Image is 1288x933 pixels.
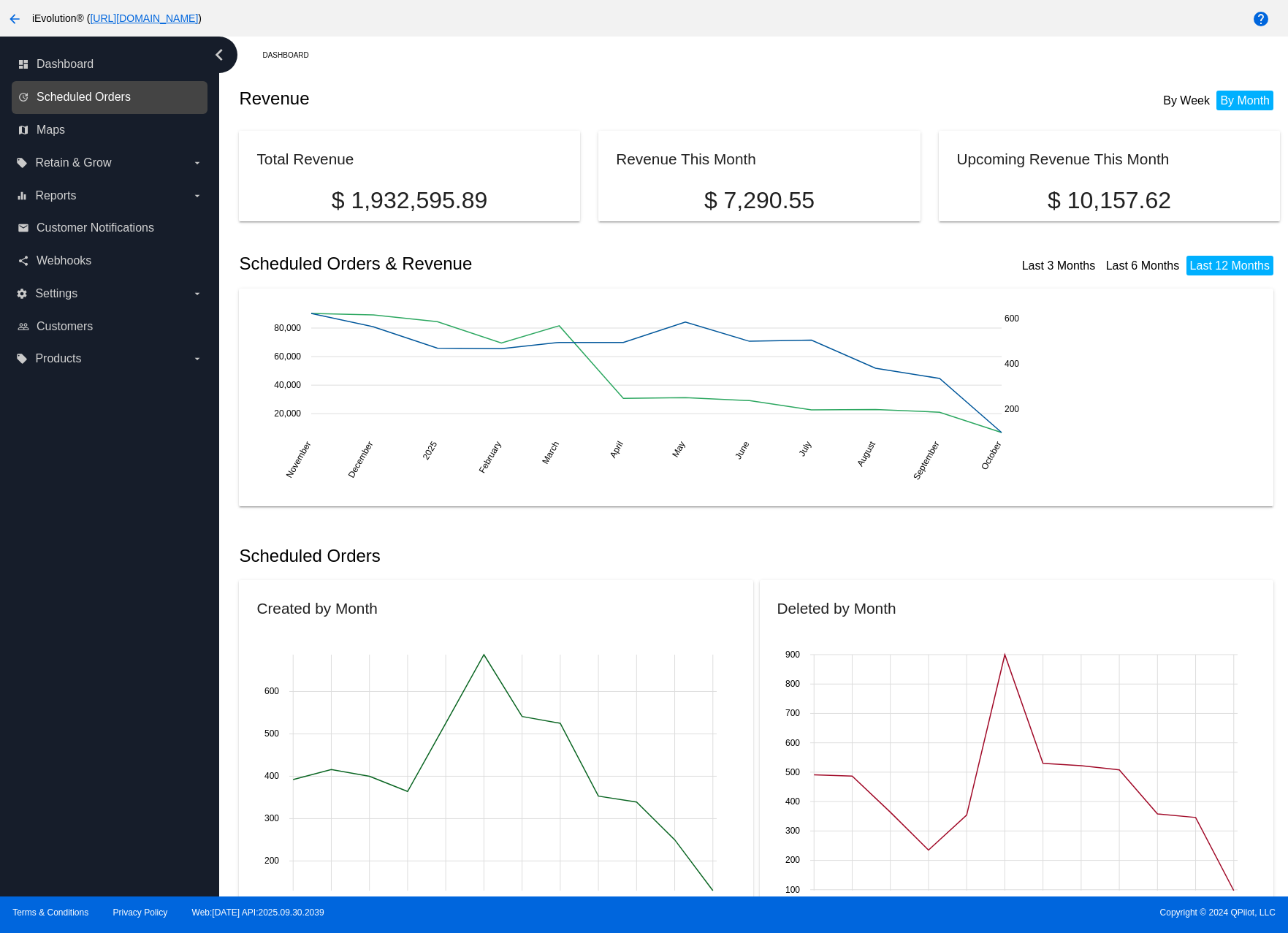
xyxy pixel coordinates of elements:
a: people_outline Customers [18,315,203,338]
text: September [912,439,942,481]
a: Terms & Conditions [12,907,88,918]
text: February [477,439,503,475]
text: May [671,439,687,459]
a: map Maps [18,118,203,142]
a: Last 6 Months [1106,259,1180,272]
text: 600 [785,738,799,748]
h2: Revenue [239,88,759,109]
i: arrow_drop_down [191,288,203,300]
text: 600 [1005,313,1019,324]
i: share [18,255,29,267]
text: December [346,439,376,479]
i: settings [16,288,28,300]
span: Customer Notifications [37,221,154,235]
a: Last 12 Months [1190,259,1270,272]
a: email Customer Notifications [18,216,203,240]
span: Products [35,352,81,365]
text: 500 [785,767,799,777]
text: November [284,439,313,479]
mat-icon: arrow_back [6,10,23,28]
text: July [797,439,814,457]
text: 200 [264,856,279,867]
text: 200 [785,856,799,866]
text: 400 [264,772,279,782]
text: 300 [264,814,279,824]
a: share Webhooks [18,249,203,273]
text: 800 [785,679,799,690]
text: 20,000 [275,408,302,419]
li: By Week [1159,91,1213,110]
i: local_offer [16,157,28,169]
text: 400 [1005,359,1019,369]
i: arrow_drop_down [191,190,203,202]
text: April [608,439,625,460]
span: Maps [37,123,65,137]
h2: Created by Month [256,600,377,617]
text: June [733,439,752,461]
a: Privacy Policy [113,907,168,918]
a: dashboard Dashboard [18,53,203,76]
span: Settings [35,287,77,300]
text: 2025 [421,439,440,461]
text: 900 [785,650,799,660]
text: August [856,439,878,468]
h2: Upcoming Revenue This Month [956,151,1169,167]
a: Last 3 Months [1022,259,1096,272]
i: dashboard [18,58,29,70]
p: $ 7,290.55 [616,187,902,214]
text: 400 [785,796,799,807]
span: iEvolution® ( ) [32,12,202,24]
i: arrow_drop_down [191,157,203,169]
text: 300 [785,826,799,837]
h2: Revenue This Month [616,151,756,167]
text: 60,000 [275,351,302,362]
a: Web:[DATE] API:2025.09.30.2039 [192,907,324,918]
span: Dashboard [37,58,94,71]
a: Dashboard [262,44,321,66]
i: email [18,222,29,234]
span: Customers [37,320,93,333]
text: 200 [1005,404,1019,414]
span: Copyright © 2024 QPilot, LLC [657,907,1276,918]
li: By Month [1216,91,1273,110]
p: $ 10,157.62 [956,187,1262,214]
text: 500 [264,729,279,739]
text: 40,000 [275,380,302,390]
text: March [541,439,562,465]
span: Reports [35,189,76,202]
h2: Deleted by Month [777,600,896,617]
span: Webhooks [37,254,91,267]
i: map [18,124,29,136]
a: update Scheduled Orders [18,85,203,109]
p: $ 1,932,595.89 [256,187,562,214]
i: arrow_drop_down [191,353,203,365]
i: people_outline [18,321,29,332]
a: [URL][DOMAIN_NAME] [90,12,198,24]
i: local_offer [16,353,28,365]
text: 700 [785,709,799,719]
h2: Scheduled Orders & Revenue [239,254,759,274]
h2: Total Revenue [256,151,354,167]
i: equalizer [16,190,28,202]
span: Scheduled Orders [37,91,131,104]
span: Retain & Grow [35,156,111,170]
mat-icon: help [1252,10,1270,28]
text: 100 [785,885,799,895]
text: 600 [264,687,279,697]
text: 80,000 [275,322,302,332]
i: update [18,91,29,103]
h2: Scheduled Orders [239,546,759,566]
i: chevron_left [207,43,231,66]
text: October [980,439,1004,471]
